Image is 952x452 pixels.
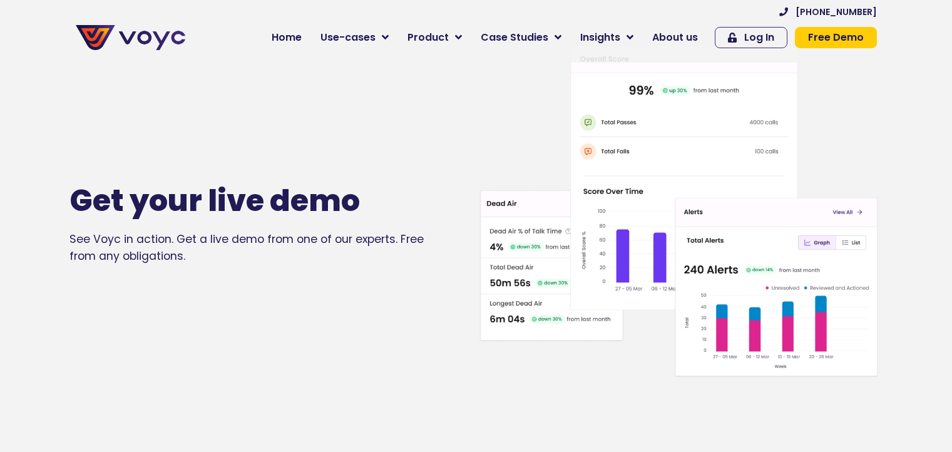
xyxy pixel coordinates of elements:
[262,25,311,50] a: Home
[407,30,449,45] span: Product
[481,30,548,45] span: Case Studies
[69,231,476,264] div: See Voyc in action. Get a live demo from one of our experts. Free from any obligations.
[69,183,439,219] h1: Get your live demo
[571,25,643,50] a: Insights
[320,30,376,45] span: Use-cases
[652,30,698,45] span: About us
[715,27,787,48] a: Log In
[398,25,471,50] a: Product
[272,30,302,45] span: Home
[796,8,877,16] span: [PHONE_NUMBER]
[580,30,620,45] span: Insights
[795,27,877,48] a: Free Demo
[311,25,398,50] a: Use-cases
[76,25,185,50] img: voyc-full-logo
[471,25,571,50] a: Case Studies
[744,33,774,43] span: Log In
[808,33,864,43] span: Free Demo
[643,25,707,50] a: About us
[779,8,877,16] a: [PHONE_NUMBER]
